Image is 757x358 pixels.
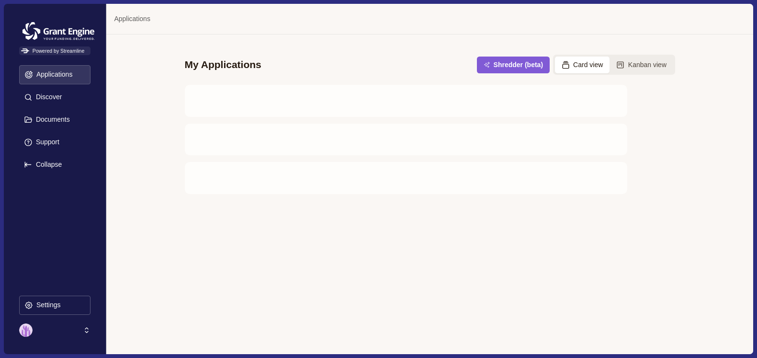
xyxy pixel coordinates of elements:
[555,57,610,73] button: Card view
[19,19,90,30] a: Grantengine Logo
[19,19,98,43] img: Grantengine Logo
[114,14,150,24] a: Applications
[19,88,90,107] button: Discover
[610,57,673,73] button: Kanban view
[477,57,550,73] button: Shredder (beta)
[33,115,70,124] p: Documents
[33,138,59,146] p: Support
[19,296,90,318] a: Settings
[19,46,90,55] span: Powered by Streamline
[21,48,29,54] img: Powered by Streamline Logo
[19,155,90,174] button: Expand
[33,70,73,79] p: Applications
[33,161,62,169] p: Collapse
[19,133,90,152] button: Support
[19,296,90,315] button: Settings
[33,301,61,309] p: Settings
[19,110,90,129] button: Documents
[185,58,261,71] div: My Applications
[19,323,33,337] img: profile picture
[33,93,62,101] p: Discover
[19,65,90,84] button: Applications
